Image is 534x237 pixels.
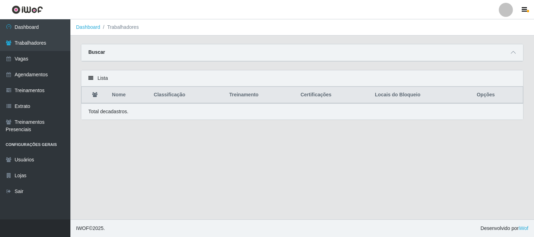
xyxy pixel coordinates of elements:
[519,225,528,231] a: iWof
[296,87,371,103] th: Certificações
[100,24,139,31] li: Trabalhadores
[76,24,100,30] a: Dashboard
[76,225,89,231] span: IWOF
[371,87,472,103] th: Locais do Bloqueio
[88,108,128,115] p: Total de cadastros.
[88,49,105,55] strong: Buscar
[70,19,534,36] nav: breadcrumb
[150,87,225,103] th: Classificação
[108,87,150,103] th: Nome
[12,5,43,14] img: CoreUI Logo
[76,225,105,232] span: © 2025 .
[472,87,523,103] th: Opções
[81,70,523,87] div: Lista
[480,225,528,232] span: Desenvolvido por
[225,87,296,103] th: Treinamento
